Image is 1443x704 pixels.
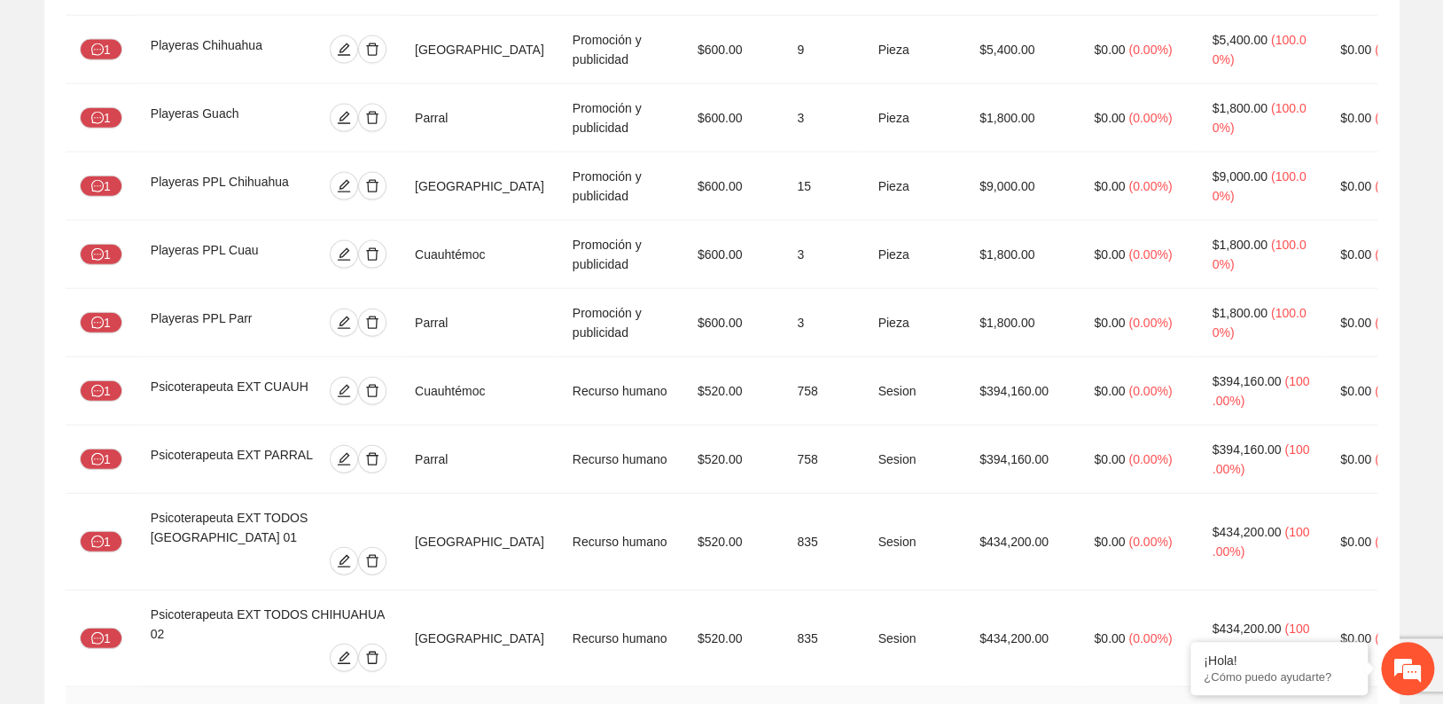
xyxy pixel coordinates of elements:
[401,153,558,221] td: [GEOGRAPHIC_DATA]
[151,35,296,64] div: Playeras Chihuahua
[683,591,784,687] td: $520.00
[1212,306,1267,320] span: $1,800.00
[80,176,122,197] button: message1
[103,237,245,416] span: Estamos en línea.
[1128,111,1172,125] span: ( 0.00% )
[683,221,784,289] td: $600.00
[863,16,965,84] td: Pieza
[1212,374,1281,388] span: $394,160.00
[358,547,386,575] button: delete
[91,632,104,646] span: message
[1340,43,1371,57] span: $0.00
[331,452,357,466] span: edit
[863,591,965,687] td: Sesion
[965,16,1080,84] td: $5,400.00
[1128,247,1172,262] span: ( 0.00% )
[359,452,386,466] span: delete
[1340,631,1371,645] span: $0.00
[1204,670,1354,684] p: ¿Cómo puedo ayudarte?
[80,244,122,265] button: message1
[80,449,122,470] button: message1
[401,357,558,426] td: Cuauhtémoc
[1128,43,1172,57] span: ( 0.00% )
[9,484,338,546] textarea: Escriba su mensaje y pulse “Intro”
[330,104,358,132] button: edit
[683,426,784,494] td: $520.00
[1340,452,1371,466] span: $0.00
[558,16,683,84] td: Promoción y publicidad
[358,445,386,473] button: delete
[401,494,558,591] td: [GEOGRAPHIC_DATA]
[783,494,863,591] td: 835
[863,289,965,357] td: Pieza
[330,309,358,337] button: edit
[863,84,965,153] td: Pieza
[783,289,863,357] td: 3
[401,426,558,494] td: Parral
[1212,169,1267,184] span: $9,000.00
[358,240,386,269] button: delete
[331,247,357,262] span: edit
[91,112,104,126] span: message
[1094,43,1125,57] span: $0.00
[359,384,386,398] span: delete
[863,426,965,494] td: Sesion
[80,39,122,60] button: message1
[359,651,386,665] span: delete
[965,591,1080,687] td: $434,200.00
[965,426,1080,494] td: $394,160.00
[80,531,122,552] button: message1
[1340,535,1371,549] span: $0.00
[783,84,863,153] td: 3
[1375,452,1418,466] span: ( 0.00% )
[331,384,357,398] span: edit
[331,179,357,193] span: edit
[401,16,558,84] td: [GEOGRAPHIC_DATA]
[358,172,386,200] button: delete
[358,35,386,64] button: delete
[1212,622,1281,636] span: $434,200.00
[1094,316,1125,330] span: $0.00
[331,43,357,57] span: edit
[1094,535,1125,549] span: $0.00
[91,180,104,194] span: message
[683,289,784,357] td: $600.00
[1128,316,1172,330] span: ( 0.00% )
[330,240,358,269] button: edit
[1094,247,1125,262] span: $0.00
[151,104,285,132] div: Playeras Guach
[1128,535,1172,549] span: ( 0.00% )
[1212,525,1281,539] span: $434,200.00
[291,9,333,51] div: Minimizar ventana de chat en vivo
[1094,179,1125,193] span: $0.00
[558,426,683,494] td: Recurso humano
[683,84,784,153] td: $600.00
[331,316,357,330] span: edit
[1212,101,1267,115] span: $1,800.00
[401,289,558,357] td: Parral
[783,426,863,494] td: 758
[359,179,386,193] span: delete
[558,221,683,289] td: Promoción y publicidad
[1340,247,1371,262] span: $0.00
[965,494,1080,591] td: $434,200.00
[863,153,965,221] td: Pieza
[358,309,386,337] button: delete
[558,153,683,221] td: Promoción y publicidad
[1375,535,1418,549] span: ( 0.00% )
[358,377,386,405] button: delete
[783,221,863,289] td: 3
[401,221,558,289] td: Cuauhtémoc
[359,316,386,330] span: delete
[965,289,1080,357] td: $1,800.00
[683,357,784,426] td: $520.00
[965,84,1080,153] td: $1,800.00
[91,43,104,58] span: message
[863,494,965,591] td: Sesion
[92,90,298,113] div: Chatee con nosotros ahora
[1094,384,1125,398] span: $0.00
[330,644,358,672] button: edit
[1375,43,1418,57] span: ( 0.00% )
[1094,452,1125,466] span: $0.00
[359,247,386,262] span: delete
